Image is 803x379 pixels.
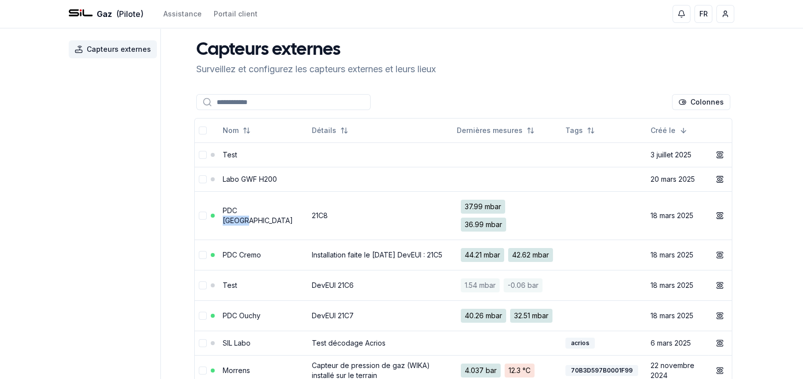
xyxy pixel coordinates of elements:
[461,248,504,262] span: 44.21 mbar
[223,366,250,375] a: Morrens
[559,123,601,138] button: Not sorted. Click to sort ascending.
[312,339,386,347] a: Test décodage Acrios
[457,126,523,135] span: Dernières mesures
[699,9,708,19] span: FR
[647,331,708,355] td: 6 mars 2025
[312,311,354,320] a: DevEUI 21C7
[461,309,506,323] span: 40.26 mbar
[199,126,207,134] button: Tout sélectionner
[217,123,257,138] button: Not sorted. Click to sort ascending.
[196,40,436,60] h1: Capteurs externes
[461,364,501,378] span: 4.037 bar
[672,94,730,110] button: Cocher les colonnes
[199,367,207,375] button: Sélectionner la ligne
[647,142,708,167] td: 3 juillet 2025
[214,9,258,19] a: Portail client
[199,175,207,183] button: Sélectionner la ligne
[312,126,336,135] span: Détails
[510,309,552,323] span: 32.51 mbar
[223,206,293,225] a: PDC [GEOGRAPHIC_DATA]
[647,191,708,240] td: 18 mars 2025
[223,126,239,135] span: Nom
[565,365,638,376] div: 70B3D597B0001F99
[457,274,558,296] a: 1.54 mbar-0.06 bar
[199,281,207,289] button: Sélectionner la ligne
[505,364,535,378] span: 12.3 °C
[199,212,207,220] button: Sélectionner la ligne
[223,281,237,289] a: Test
[69,8,143,20] a: Gaz(Pilote)
[457,244,558,266] a: 44.21 mbar42.62 mbar
[97,8,112,20] span: Gaz
[306,123,354,138] button: Not sorted. Click to sort ascending.
[565,338,595,349] div: acrios
[163,9,202,19] a: Assistance
[647,167,708,191] td: 20 mars 2025
[647,300,708,331] td: 18 mars 2025
[457,196,558,236] a: 37.99 mbar36.99 mbar
[647,240,708,270] td: 18 mars 2025
[508,248,553,262] span: 42.62 mbar
[116,8,143,20] span: (Pilote)
[199,312,207,320] button: Sélectionner la ligne
[199,339,207,347] button: Sélectionner la ligne
[461,218,506,232] span: 36.99 mbar
[312,281,354,289] a: DevEUI 21C6
[223,251,261,259] a: PDC Cremo
[312,251,442,259] a: Installation faite le [DATE] DevEUI : 21C5
[651,126,675,135] span: Créé le
[461,200,505,214] span: 37.99 mbar
[694,5,712,23] button: FR
[645,123,693,138] button: Sorted descending. Click to sort ascending.
[199,251,207,259] button: Sélectionner la ligne
[565,126,583,135] span: Tags
[199,151,207,159] button: Sélectionner la ligne
[69,2,93,26] img: SIL - Gaz Logo
[461,278,500,292] span: 1.54 mbar
[87,44,151,54] span: Capteurs externes
[223,339,251,347] a: SIL Labo
[69,40,161,58] a: Capteurs externes
[223,150,237,159] a: Test
[457,305,558,327] a: 40.26 mbar32.51 mbar
[223,311,261,320] a: PDC Ouchy
[504,278,542,292] span: -0.06 bar
[223,175,277,183] a: Labo GWF H200
[196,62,436,76] p: Surveillez et configurez les capteurs externes et leurs lieux
[451,123,540,138] button: Not sorted. Click to sort ascending.
[647,270,708,300] td: 18 mars 2025
[312,211,328,220] a: 21C8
